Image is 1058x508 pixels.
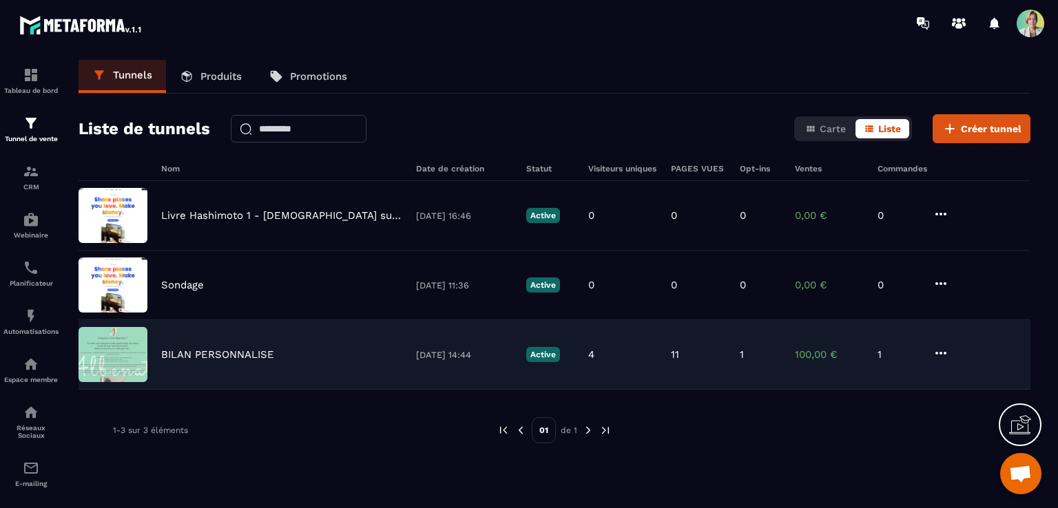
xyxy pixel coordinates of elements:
p: Réseaux Sociaux [3,424,59,439]
span: Créer tunnel [961,122,1021,136]
span: Carte [820,123,846,134]
h6: Opt-ins [740,164,781,173]
span: Liste [878,123,901,134]
h6: Visiteurs uniques [588,164,657,173]
h6: Ventes [795,164,864,173]
a: Tunnels [79,60,166,93]
a: formationformationTunnel de vente [3,105,59,153]
p: 1 [878,348,919,361]
p: [DATE] 16:46 [416,211,512,221]
p: 1-3 sur 3 éléments [113,425,188,435]
p: Tunnels [113,69,152,81]
img: formation [23,115,39,131]
img: automations [23,211,39,228]
a: automationsautomationsAutomatisations [3,297,59,346]
p: 1 [740,348,744,361]
p: 4 [588,348,594,361]
p: Produits [200,70,242,83]
p: 0 [878,209,919,222]
a: automationsautomationsEspace membre [3,346,59,394]
h6: PAGES VUES [671,164,726,173]
h6: Date de création [416,164,512,173]
img: image [79,327,147,382]
p: Active [526,208,560,223]
p: Promotions [290,70,347,83]
p: Active [526,347,560,362]
p: 01 [532,417,556,443]
p: Planificateur [3,279,59,287]
button: Carte [797,119,854,138]
img: next [599,424,612,436]
img: logo [19,12,143,37]
h6: Statut [526,164,574,173]
img: formation [23,67,39,83]
p: 0 [588,209,594,222]
img: automations [23,308,39,324]
p: 0 [671,209,677,222]
img: next [582,424,594,436]
img: automations [23,356,39,372]
p: 0 [671,279,677,291]
a: Promotions [256,60,361,93]
a: automationsautomationsWebinaire [3,201,59,249]
a: formationformationCRM [3,153,59,201]
a: schedulerschedulerPlanificateur [3,249,59,297]
button: Créer tunnel [933,114,1030,143]
a: social-networksocial-networkRéseaux Sociaux [3,394,59,449]
p: 100,00 € [795,348,864,361]
p: Livre Hashimoto 1 - [DEMOGRAPHIC_DATA] suppléments - Stop Hashimoto [161,209,402,222]
p: Sondage [161,279,204,291]
img: formation [23,163,39,180]
img: scheduler [23,260,39,276]
p: 0 [588,279,594,291]
h2: Liste de tunnels [79,115,210,142]
p: Espace membre [3,376,59,383]
p: Active [526,277,560,293]
p: [DATE] 14:44 [416,350,512,360]
img: image [79,257,147,313]
p: Tunnel de vente [3,135,59,142]
p: CRM [3,183,59,191]
img: prev [515,424,527,436]
p: de 1 [561,425,577,436]
a: Ouvrir le chat [1000,453,1041,494]
img: image [79,188,147,243]
p: 0 [740,209,746,222]
p: 0,00 € [795,279,864,291]
a: formationformationTableau de bord [3,56,59,105]
p: Automatisations [3,328,59,335]
p: 11 [671,348,679,361]
p: 0 [878,279,919,291]
p: [DATE] 11:36 [416,280,512,290]
a: emailemailE-mailing [3,449,59,498]
p: 0 [740,279,746,291]
img: social-network [23,404,39,421]
h6: Nom [161,164,402,173]
p: E-mailing [3,480,59,487]
p: 0,00 € [795,209,864,222]
p: Webinaire [3,231,59,239]
h6: Commandes [878,164,927,173]
p: BILAN PERSONNALISE [161,348,274,361]
p: Tableau de bord [3,87,59,94]
a: Produits [166,60,256,93]
img: email [23,460,39,476]
button: Liste [855,119,909,138]
img: prev [497,424,510,436]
